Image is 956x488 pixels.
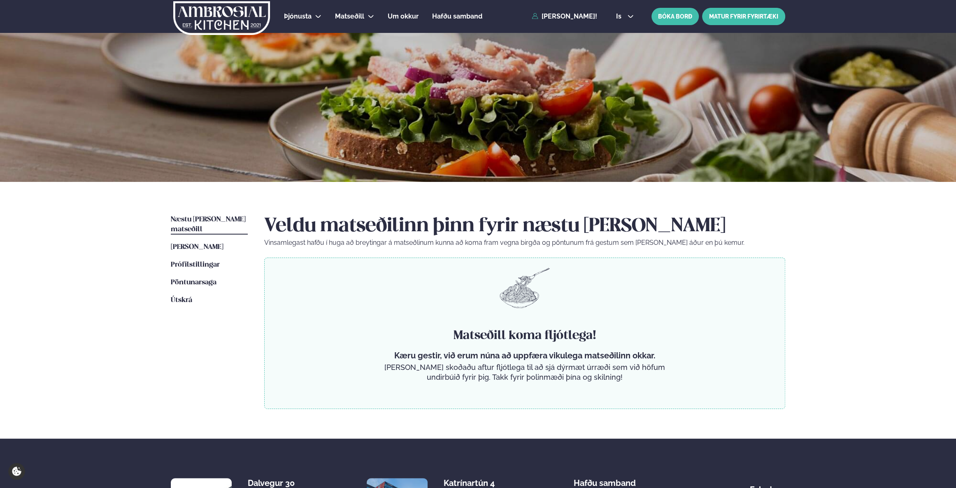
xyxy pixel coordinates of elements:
a: Um okkur [388,12,419,21]
p: Vinsamlegast hafðu í huga að breytingar á matseðlinum kunna að koma fram vegna birgða og pöntunum... [264,238,785,248]
a: Hafðu samband [432,12,482,21]
span: Matseðill [335,12,364,20]
p: Kæru gestir, við erum núna að uppfæra vikulega matseðilinn okkar. [381,351,668,360]
a: [PERSON_NAME] [171,242,223,252]
img: pasta [500,268,550,308]
span: Prófílstillingar [171,261,220,268]
h4: Matseðill koma fljótlega! [381,328,668,344]
span: [PERSON_NAME] [171,244,223,251]
a: [PERSON_NAME]! [532,13,597,20]
div: Dalvegur 30 [248,478,313,488]
span: Hafðu samband [574,472,636,488]
button: BÓKA BORÐ [651,8,699,25]
a: Prófílstillingar [171,260,220,270]
span: Um okkur [388,12,419,20]
a: Útskrá [171,295,192,305]
p: [PERSON_NAME] skoðaðu aftur fljótlega til að sjá dýrmæt úrræði sem við höfum undirbúið fyrir þig.... [381,363,668,382]
button: is [609,13,640,20]
span: Útskrá [171,297,192,304]
span: Næstu [PERSON_NAME] matseðill [171,216,246,233]
span: Þjónusta [284,12,312,20]
span: Hafðu samband [432,12,482,20]
a: Cookie settings [8,463,25,480]
span: Pöntunarsaga [171,279,216,286]
a: Pöntunarsaga [171,278,216,288]
a: Matseðill [335,12,364,21]
a: Næstu [PERSON_NAME] matseðill [171,215,248,235]
a: MATUR FYRIR FYRIRTÆKI [702,8,785,25]
span: is [616,13,624,20]
a: Þjónusta [284,12,312,21]
h2: Veldu matseðilinn þinn fyrir næstu [PERSON_NAME] [264,215,785,238]
img: logo [172,1,271,35]
div: Katrínartún 4 [444,478,509,488]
